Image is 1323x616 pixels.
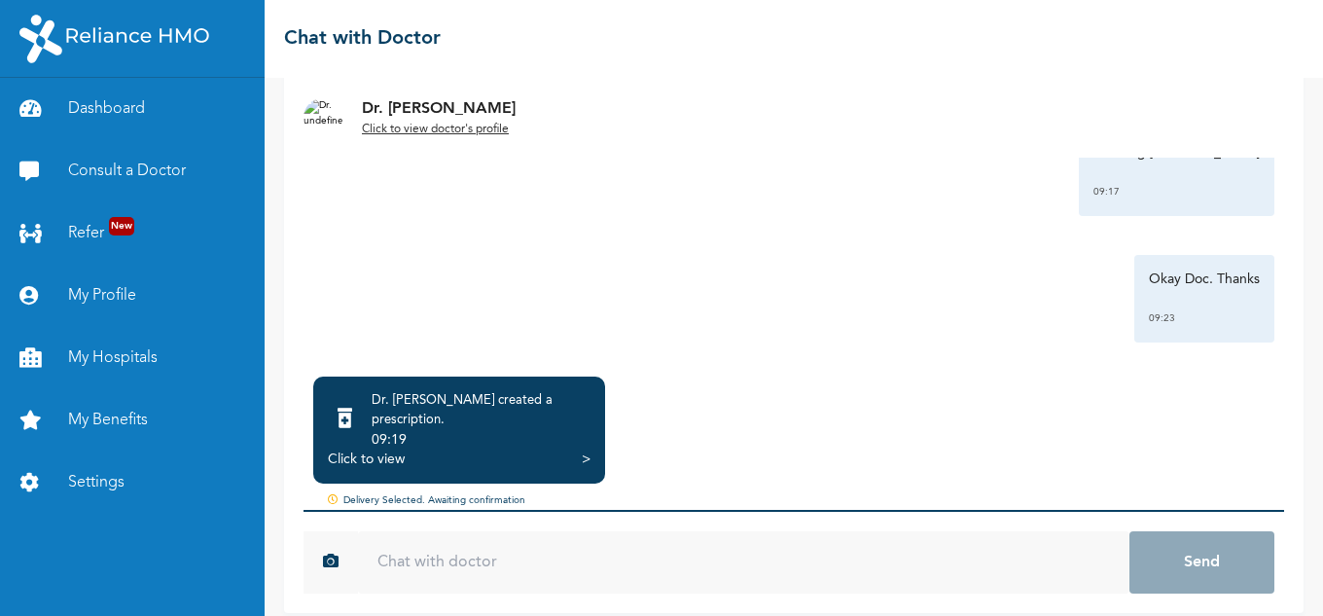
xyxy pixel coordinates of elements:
[284,24,441,54] h2: Chat with Doctor
[362,124,509,135] u: Click to view doctor's profile
[304,493,1284,510] div: Delivery Selected. Awaiting confirmation
[1093,182,1260,201] div: 09:17
[109,217,134,236] span: New
[1149,270,1260,289] p: Okay Doc. Thanks
[328,450,405,469] div: Click to view
[372,430,590,450] div: 09:19
[582,450,590,469] div: >
[358,531,1129,594] input: Chat with doctor
[1149,308,1260,328] div: 09:23
[19,15,209,63] img: RelianceHMO's Logo
[372,391,590,430] div: Dr. [PERSON_NAME] created a prescription .
[1129,531,1274,594] button: Send
[362,97,516,121] p: Dr. [PERSON_NAME]
[304,98,342,137] img: Dr. undefined`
